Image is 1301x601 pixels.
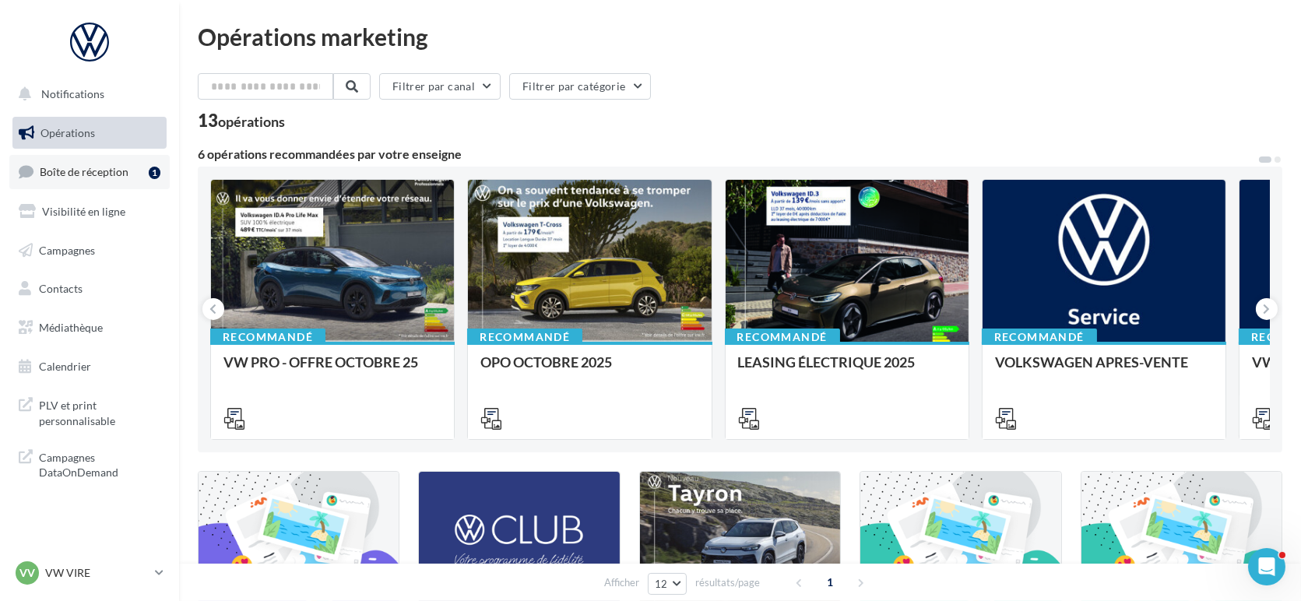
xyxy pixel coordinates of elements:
[198,25,1282,48] div: Opérations marketing
[818,570,842,595] span: 1
[655,578,668,590] span: 12
[9,78,164,111] button: Notifications
[40,165,128,178] span: Boîte de réception
[467,329,582,346] div: Recommandé
[39,282,83,295] span: Contacts
[19,565,35,581] span: VV
[9,350,170,383] a: Calendrier
[39,321,103,334] span: Médiathèque
[39,447,160,480] span: Campagnes DataOnDemand
[995,354,1213,385] div: VOLKSWAGEN APRES-VENTE
[45,565,149,581] p: VW VIRE
[9,388,170,434] a: PLV et print personnalisable
[480,354,698,385] div: OPO OCTOBRE 2025
[9,311,170,344] a: Médiathèque
[509,73,651,100] button: Filtrer par catégorie
[9,441,170,487] a: Campagnes DataOnDemand
[210,329,325,346] div: Recommandé
[1248,548,1285,585] iframe: Intercom live chat
[40,126,95,139] span: Opérations
[149,167,160,179] div: 1
[9,234,170,267] a: Campagnes
[9,117,170,149] a: Opérations
[198,112,285,129] div: 13
[738,354,956,385] div: LEASING ÉLECTRIQUE 2025
[223,354,441,385] div: VW PRO - OFFRE OCTOBRE 25
[12,558,167,588] a: VV VW VIRE
[604,575,639,590] span: Afficher
[379,73,501,100] button: Filtrer par canal
[41,87,104,100] span: Notifications
[9,155,170,188] a: Boîte de réception1
[42,205,125,218] span: Visibilité en ligne
[198,148,1257,160] div: 6 opérations recommandées par votre enseigne
[39,360,91,373] span: Calendrier
[9,195,170,228] a: Visibilité en ligne
[982,329,1097,346] div: Recommandé
[695,575,760,590] span: résultats/page
[725,329,840,346] div: Recommandé
[39,243,95,256] span: Campagnes
[9,272,170,305] a: Contacts
[39,395,160,428] span: PLV et print personnalisable
[218,114,285,128] div: opérations
[648,573,687,595] button: 12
